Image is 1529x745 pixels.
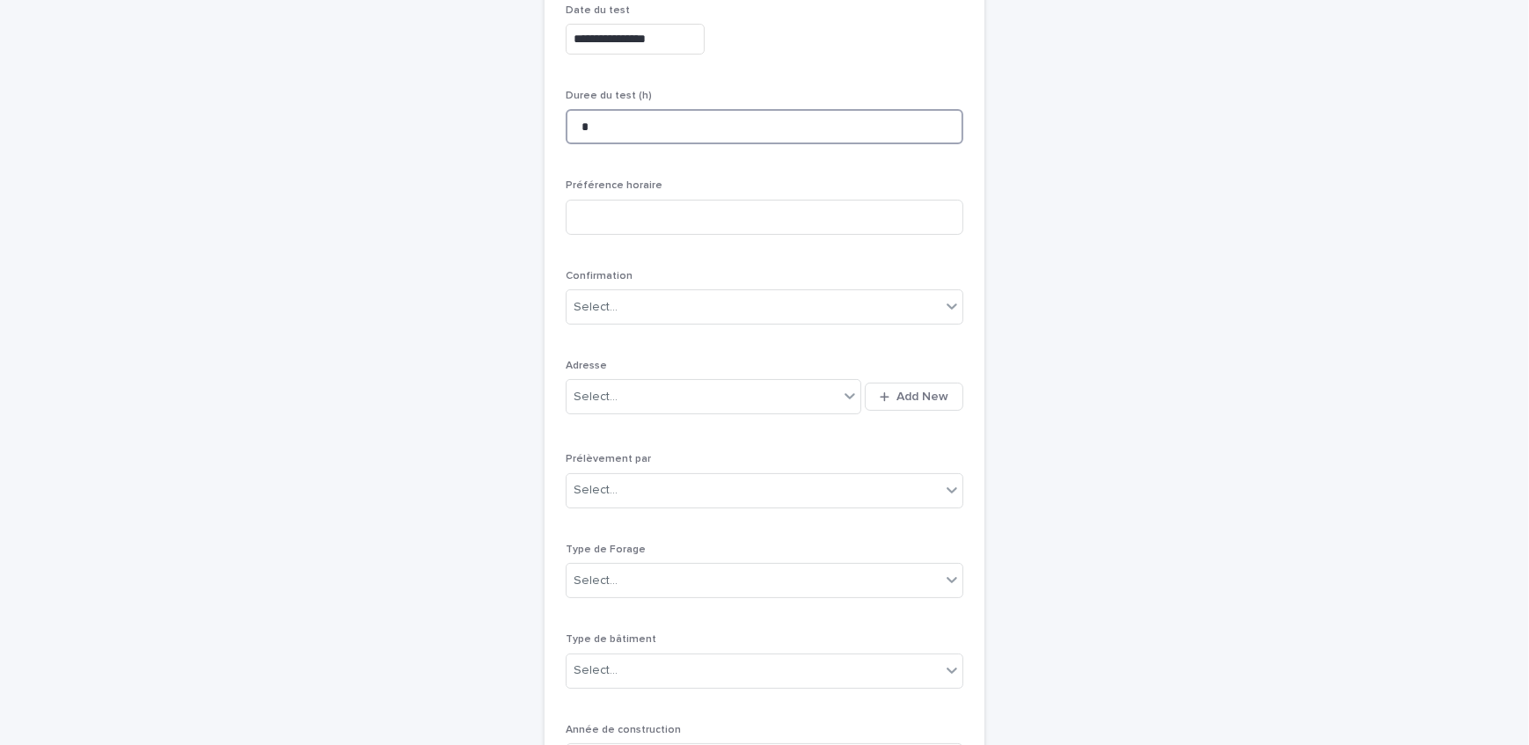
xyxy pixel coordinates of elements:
span: Préférence horaire [566,180,662,191]
div: Select... [574,572,618,590]
div: Select... [574,388,618,406]
span: Date du test [566,5,630,16]
div: Select... [574,661,618,680]
div: Select... [574,298,618,317]
span: Type de bâtiment [566,634,656,645]
span: Type de Forage [566,544,646,555]
div: Select... [574,481,618,500]
span: Année de construction [566,725,681,735]
button: Add New [865,383,963,411]
span: Add New [896,391,948,403]
span: Prélèvement par [566,454,651,464]
span: Duree du test (h) [566,91,652,101]
span: Adresse [566,361,607,371]
span: Confirmation [566,271,633,281]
